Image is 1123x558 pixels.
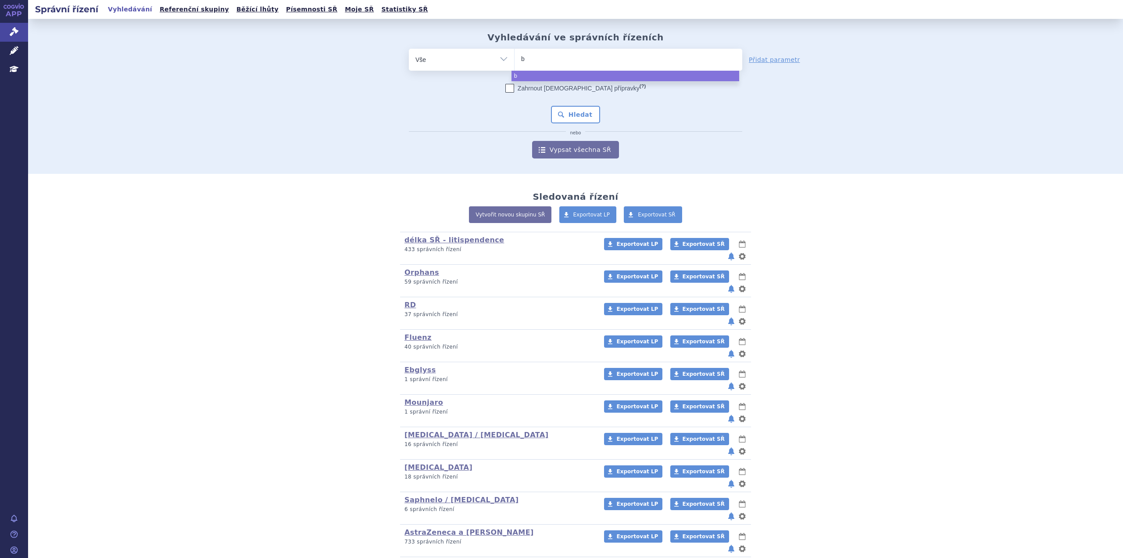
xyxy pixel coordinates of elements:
p: 37 správních řízení [404,311,593,318]
span: Exportovat LP [616,403,658,410]
p: 1 správní řízení [404,376,593,383]
button: lhůty [738,434,747,444]
span: Exportovat LP [616,501,658,507]
button: lhůty [738,499,747,509]
button: nastavení [738,544,747,554]
a: Exportovat LP [559,206,617,223]
button: nastavení [738,381,747,392]
span: Exportovat SŘ [683,338,725,345]
a: Běžící lhůty [234,4,281,15]
button: notifikace [727,316,736,327]
span: Exportovat SŘ [683,501,725,507]
a: Exportovat SŘ [670,498,729,510]
button: nastavení [738,284,747,294]
button: Hledat [551,106,601,123]
button: notifikace [727,544,736,554]
a: Moje SŘ [342,4,376,15]
button: notifikace [727,349,736,359]
span: Exportovat LP [616,338,658,345]
span: Exportovat LP [616,371,658,377]
button: lhůty [738,531,747,542]
a: Písemnosti SŘ [283,4,340,15]
button: lhůty [738,239,747,249]
span: Exportovat SŘ [683,274,725,280]
p: 16 správních řízení [404,441,593,448]
a: Exportovat SŘ [670,465,729,478]
p: 433 správních řízení [404,246,593,253]
i: nebo [566,130,586,136]
a: Exportovat LP [604,465,662,478]
button: nastavení [738,349,747,359]
a: Přidat parametr [749,55,800,64]
button: notifikace [727,446,736,457]
span: Exportovat SŘ [638,212,676,218]
span: Exportovat LP [616,468,658,475]
a: Exportovat LP [604,368,662,380]
label: Zahrnout [DEMOGRAPHIC_DATA] přípravky [505,84,646,93]
span: Exportovat SŘ [683,371,725,377]
a: [MEDICAL_DATA] / [MEDICAL_DATA] [404,431,548,439]
a: Referenční skupiny [157,4,232,15]
button: notifikace [727,479,736,489]
button: nastavení [738,511,747,522]
a: Exportovat SŘ [670,335,729,348]
a: Vypsat všechna SŘ [532,141,619,158]
button: notifikace [727,381,736,392]
a: [MEDICAL_DATA] [404,463,472,472]
a: Exportovat SŘ [670,530,729,543]
span: Exportovat LP [616,241,658,247]
span: Exportovat SŘ [683,403,725,410]
a: AstraZeneca a [PERSON_NAME] [404,528,534,536]
p: 733 správních řízení [404,538,593,546]
button: lhůty [738,401,747,412]
a: Vytvořit novou skupinu SŘ [469,206,551,223]
button: notifikace [727,284,736,294]
a: Saphnelo / [MEDICAL_DATA] [404,496,519,504]
button: lhůty [738,336,747,347]
button: nastavení [738,479,747,489]
a: Exportovat SŘ [670,368,729,380]
a: Exportovat LP [604,498,662,510]
h2: Správní řízení [28,3,105,15]
a: Exportovat LP [604,270,662,283]
p: 6 správních řízení [404,506,593,513]
span: Exportovat SŘ [683,241,725,247]
span: Exportovat SŘ [683,468,725,475]
a: Exportovat LP [604,400,662,413]
a: délka SŘ - litispendence [404,236,504,244]
button: nastavení [738,446,747,457]
button: notifikace [727,511,736,522]
a: Exportovat SŘ [624,206,682,223]
a: Exportovat LP [604,335,662,348]
abbr: (?) [640,83,646,89]
button: lhůty [738,271,747,282]
span: Exportovat SŘ [683,306,725,312]
button: notifikace [727,414,736,424]
span: Exportovat SŘ [683,436,725,442]
button: nastavení [738,316,747,327]
a: Exportovat LP [604,238,662,250]
p: 1 správní řízení [404,408,593,416]
button: lhůty [738,466,747,477]
p: 40 správních řízení [404,343,593,351]
p: 59 správních řízení [404,278,593,286]
span: Exportovat LP [616,533,658,540]
p: 18 správních řízení [404,473,593,481]
h2: Vyhledávání ve správních řízeních [487,32,664,43]
a: Mounjaro [404,398,443,407]
span: Exportovat LP [616,274,658,280]
a: Fluenz [404,333,432,342]
a: Ebglyss [404,366,436,374]
a: Exportovat SŘ [670,400,729,413]
a: Exportovat SŘ [670,238,729,250]
button: nastavení [738,414,747,424]
a: Exportovat LP [604,530,662,543]
span: Exportovat SŘ [683,533,725,540]
a: Exportovat SŘ [670,433,729,445]
span: Exportovat LP [573,212,610,218]
a: Exportovat SŘ [670,270,729,283]
button: nastavení [738,251,747,262]
a: Orphans [404,268,439,277]
li: b [511,71,739,81]
button: lhůty [738,304,747,314]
